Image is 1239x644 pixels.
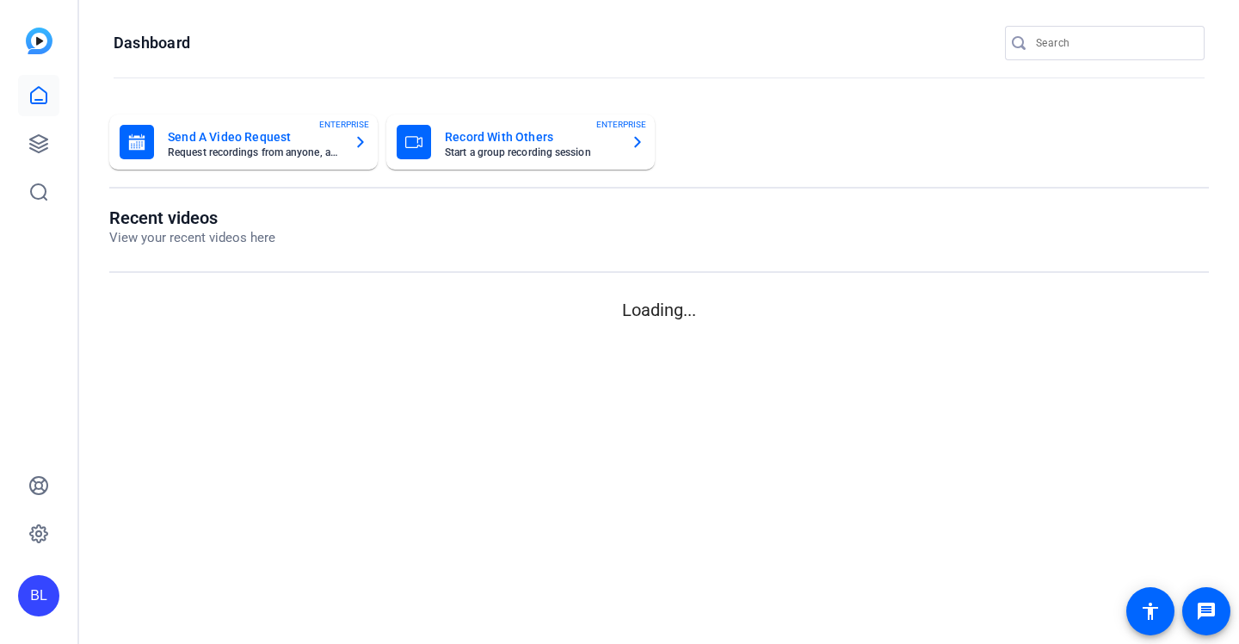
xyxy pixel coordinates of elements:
h1: Dashboard [114,33,190,53]
p: Loading... [109,297,1209,323]
div: BL [18,575,59,616]
input: Search [1036,33,1191,53]
mat-card-subtitle: Request recordings from anyone, anywhere [168,147,340,158]
mat-card-subtitle: Start a group recording session [445,147,617,158]
img: blue-gradient.svg [26,28,52,54]
mat-icon: accessibility [1140,601,1161,622]
p: View your recent videos here [109,228,275,248]
h1: Recent videos [109,207,275,228]
mat-icon: message [1196,601,1217,622]
span: ENTERPRISE [319,118,369,131]
mat-card-title: Record With Others [445,127,617,147]
button: Send A Video RequestRequest recordings from anyone, anywhereENTERPRISE [109,115,378,170]
span: ENTERPRISE [596,118,646,131]
button: Record With OthersStart a group recording sessionENTERPRISE [386,115,655,170]
mat-card-title: Send A Video Request [168,127,340,147]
